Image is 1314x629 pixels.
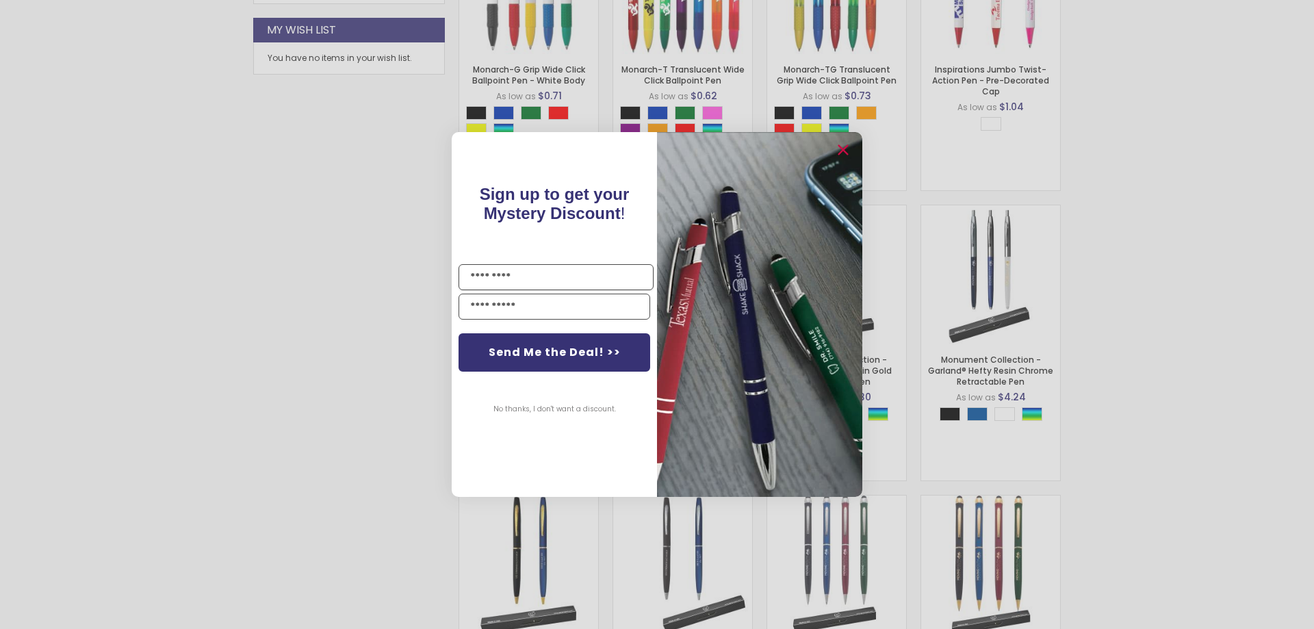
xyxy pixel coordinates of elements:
[480,185,630,222] span: !
[832,139,854,161] button: Close dialog
[459,333,650,372] button: Send Me the Deal! >>
[657,132,862,497] img: pop-up-image
[487,392,623,426] button: No thanks, I don't want a discount.
[480,185,630,222] span: Sign up to get your Mystery Discount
